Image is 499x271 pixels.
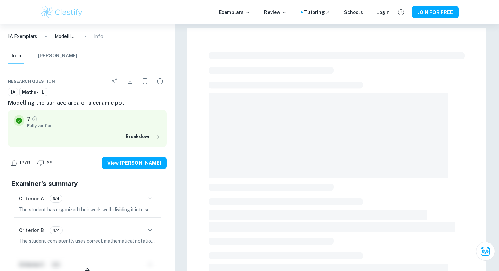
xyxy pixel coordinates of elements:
[304,8,330,16] a: Tutoring
[8,49,24,64] button: Info
[19,237,156,245] p: The student consistently uses correct mathematical notation, symbols, and terminology throughout ...
[55,33,76,40] p: Modelling the surface area of a ceramic pot
[43,160,56,166] span: 69
[8,158,34,168] div: Like
[40,5,84,19] img: Clastify logo
[94,33,103,40] p: Info
[35,158,56,168] div: Dislike
[19,206,156,213] p: The student has organized their work well, dividing it into sections with clear subdivisions in t...
[264,8,287,16] p: Review
[476,242,495,261] button: Ask Clai
[102,157,167,169] button: View [PERSON_NAME]
[8,88,18,96] a: IA
[138,74,152,88] div: Bookmark
[344,8,363,16] a: Schools
[219,8,251,16] p: Exemplars
[8,99,167,107] h6: Modelling the surface area of a ceramic pot
[395,6,407,18] button: Help and Feedback
[8,33,37,40] a: IA Exemplars
[19,195,44,202] h6: Criterion A
[19,227,44,234] h6: Criterion B
[38,49,77,64] button: [PERSON_NAME]
[27,115,30,123] p: 7
[16,160,34,166] span: 1279
[50,227,62,233] span: 4/4
[412,6,459,18] button: JOIN FOR FREE
[19,88,47,96] a: Maths-HL
[50,196,62,202] span: 3/4
[123,74,137,88] div: Download
[11,179,164,189] h5: Examiner's summary
[8,89,18,96] span: IA
[20,89,47,96] span: Maths-HL
[376,8,390,16] a: Login
[124,131,161,142] button: Breakdown
[108,74,122,88] div: Share
[32,116,38,122] a: Grade fully verified
[27,123,161,129] span: Fully verified
[8,78,55,84] span: Research question
[153,74,167,88] div: Report issue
